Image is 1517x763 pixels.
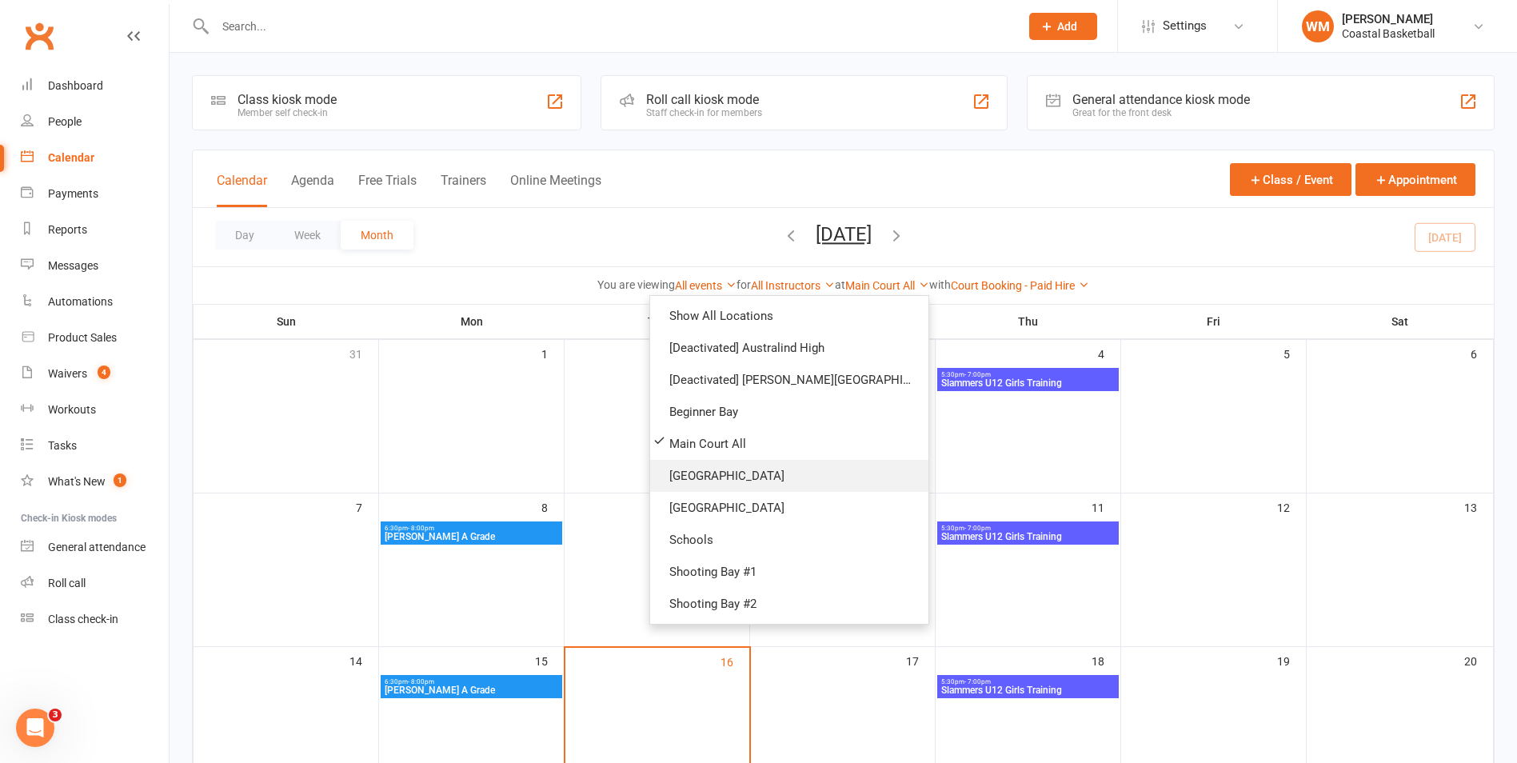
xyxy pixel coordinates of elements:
a: [Deactivated] [PERSON_NAME][GEOGRAPHIC_DATA] [650,364,928,396]
button: Class / Event [1230,163,1351,196]
span: 5:30pm [940,678,1116,685]
a: General attendance kiosk mode [21,529,169,565]
div: 11 [1092,493,1120,520]
a: Class kiosk mode [21,601,169,637]
span: - 7:00pm [964,371,991,378]
a: Main Court All [845,279,929,292]
div: 17 [906,647,935,673]
strong: at [835,278,845,291]
div: [PERSON_NAME] [1342,12,1435,26]
span: Slammers U12 Girls Training [940,532,1116,541]
a: Shooting Bay #2 [650,588,928,620]
a: [GEOGRAPHIC_DATA] [650,460,928,492]
div: 6 [1471,340,1493,366]
div: 13 [1464,493,1493,520]
a: Court Booking - Paid Hire [951,279,1089,292]
button: Add [1029,13,1097,40]
span: Settings [1163,8,1207,44]
div: Class kiosk mode [238,92,337,107]
th: Mon [379,305,565,338]
th: Sat [1307,305,1494,338]
div: 1 [541,340,564,366]
span: 3 [49,709,62,721]
a: All events [675,279,737,292]
span: 6:30pm [384,525,559,532]
a: What's New1 [21,464,169,500]
a: Shooting Bay #1 [650,556,928,588]
div: Payments [48,187,98,200]
div: 20 [1464,647,1493,673]
a: All Instructors [751,279,835,292]
span: 6:30pm [384,678,559,685]
a: Dashboard [21,68,169,104]
div: Reports [48,223,87,236]
a: [Deactivated] Australind High [650,332,928,364]
a: Main Court All [650,428,928,460]
th: Tue [565,305,750,338]
span: [PERSON_NAME] A Grade [384,532,559,541]
div: General attendance kiosk mode [1072,92,1250,107]
strong: You are viewing [597,278,675,291]
a: Reports [21,212,169,248]
th: Thu [936,305,1121,338]
a: Waivers 4 [21,356,169,392]
a: Tasks [21,428,169,464]
div: Waivers [48,367,87,380]
div: Class check-in [48,613,118,625]
button: Agenda [291,173,334,207]
div: Great for the front desk [1072,107,1250,118]
span: 5:30pm [940,525,1116,532]
button: Online Meetings [510,173,601,207]
button: Trainers [441,173,486,207]
div: 4 [1098,340,1120,366]
a: Roll call [21,565,169,601]
div: Messages [48,259,98,272]
a: People [21,104,169,140]
div: 12 [1277,493,1306,520]
button: Day [215,221,274,250]
button: Appointment [1355,163,1475,196]
div: 14 [349,647,378,673]
div: Coastal Basketball [1342,26,1435,41]
span: Add [1057,20,1077,33]
a: Messages [21,248,169,284]
span: Slammers U12 Girls Training [940,685,1116,695]
div: 8 [541,493,564,520]
div: Automations [48,295,113,308]
button: Week [274,221,341,250]
span: Slammers U12 Girls Training [940,378,1116,388]
span: 1 [114,473,126,487]
div: Staff check-in for members [646,107,762,118]
div: 19 [1277,647,1306,673]
div: Product Sales [48,331,117,344]
button: Month [341,221,413,250]
strong: with [929,278,951,291]
div: Roll call [48,577,86,589]
div: 16 [721,648,749,674]
span: - 8:00pm [408,525,434,532]
th: Sun [194,305,379,338]
a: Schools [650,524,928,556]
div: Workouts [48,403,96,416]
div: 31 [349,340,378,366]
div: What's New [48,475,106,488]
a: Calendar [21,140,169,176]
div: 18 [1092,647,1120,673]
span: - 7:00pm [964,678,991,685]
div: People [48,115,82,128]
div: 5 [1283,340,1306,366]
div: Dashboard [48,79,103,92]
div: Member self check-in [238,107,337,118]
button: Free Trials [358,173,417,207]
a: Automations [21,284,169,320]
a: Product Sales [21,320,169,356]
a: Clubworx [19,16,59,56]
input: Search... [210,15,1008,38]
span: - 7:00pm [964,525,991,532]
div: 15 [535,647,564,673]
a: Show All Locations [650,300,928,332]
div: General attendance [48,541,146,553]
div: Calendar [48,151,94,164]
th: Fri [1121,305,1307,338]
a: Beginner Bay [650,396,928,428]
